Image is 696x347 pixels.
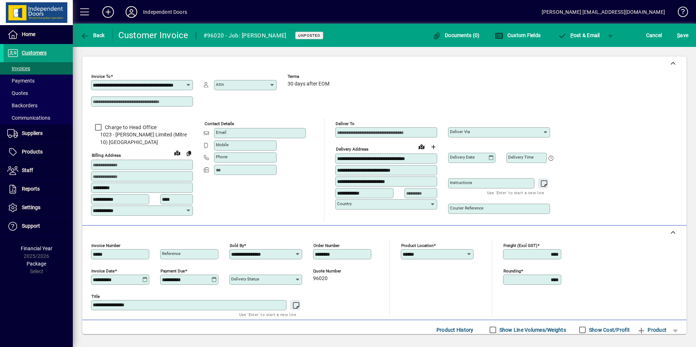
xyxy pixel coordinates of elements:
[450,155,475,160] mat-label: Delivery date
[4,99,73,112] a: Backorders
[91,294,100,299] mat-label: Title
[7,115,50,121] span: Communications
[120,5,143,19] button: Profile
[162,251,181,256] mat-label: Reference
[672,1,687,25] a: Knowledge Base
[91,74,111,79] mat-label: Invoice To
[239,310,296,319] mat-hint: Use 'Enter' to start a new line
[4,217,73,235] a: Support
[22,204,40,210] span: Settings
[503,243,537,248] mat-label: Freight (excl GST)
[216,154,228,159] mat-label: Phone
[450,206,483,211] mat-label: Courier Reference
[644,29,664,42] button: Cancel
[27,261,46,267] span: Package
[216,142,229,147] mat-label: Mobile
[432,32,480,38] span: Documents (0)
[493,29,542,42] button: Custom Fields
[4,124,73,143] a: Suppliers
[542,6,665,18] div: [PERSON_NAME] [EMAIL_ADDRESS][DOMAIN_NAME]
[73,29,113,42] app-page-header-button: Back
[288,74,331,79] span: Terms
[677,32,680,38] span: S
[4,199,73,217] a: Settings
[203,30,286,41] div: #96020 - Job: [PERSON_NAME]
[675,29,690,42] button: Save
[216,82,224,87] mat-label: Attn
[498,326,566,334] label: Show Line Volumes/Weights
[554,29,604,42] button: Post & Email
[427,141,439,153] button: Choose address
[22,167,33,173] span: Staff
[288,81,329,87] span: 30 days after EOM
[230,243,244,248] mat-label: Sold by
[337,201,352,206] mat-label: Country
[91,131,193,146] span: 1023 - [PERSON_NAME] Limited (Mitre 10) [GEOGRAPHIC_DATA]
[4,180,73,198] a: Reports
[80,32,105,38] span: Back
[4,143,73,161] a: Products
[4,25,73,44] a: Home
[22,130,43,136] span: Suppliers
[416,141,427,152] a: View on map
[558,32,600,38] span: ost & Email
[570,32,574,38] span: P
[79,29,107,42] button: Back
[161,268,185,273] mat-label: Payment due
[22,31,35,37] span: Home
[7,78,35,84] span: Payments
[4,62,73,75] a: Invoices
[231,276,259,282] mat-label: Delivery status
[91,243,120,248] mat-label: Invoice number
[677,29,688,41] span: ave
[313,276,328,282] span: 96020
[495,32,541,38] span: Custom Fields
[4,87,73,99] a: Quotes
[7,90,28,96] span: Quotes
[21,246,52,251] span: Financial Year
[171,147,183,159] a: View on map
[508,155,534,160] mat-label: Delivery time
[22,223,40,229] span: Support
[4,112,73,124] a: Communications
[7,65,30,71] span: Invoices
[183,147,195,159] button: Copy to Delivery address
[336,121,355,126] mat-label: Deliver To
[503,268,521,273] mat-label: Rounding
[487,188,544,197] mat-hint: Use 'Enter' to start a new line
[22,50,47,56] span: Customers
[22,149,43,155] span: Products
[313,243,340,248] mat-label: Order number
[91,268,115,273] mat-label: Invoice date
[646,29,662,41] span: Cancel
[4,161,73,180] a: Staff
[313,269,357,274] span: Quote number
[4,75,73,87] a: Payments
[103,124,157,131] label: Charge to Head Office
[401,243,434,248] mat-label: Product location
[450,180,472,185] mat-label: Instructions
[22,186,40,192] span: Reports
[216,130,226,135] mat-label: Email
[434,323,476,336] button: Product History
[633,323,670,336] button: Product
[450,129,470,134] mat-label: Deliver via
[143,6,187,18] div: Independent Doors
[96,5,120,19] button: Add
[7,103,37,108] span: Backorders
[118,29,189,41] div: Customer Invoice
[637,324,667,336] span: Product
[298,33,320,38] span: Unposted
[436,324,474,336] span: Product History
[588,326,630,334] label: Show Cost/Profit
[431,29,482,42] button: Documents (0)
